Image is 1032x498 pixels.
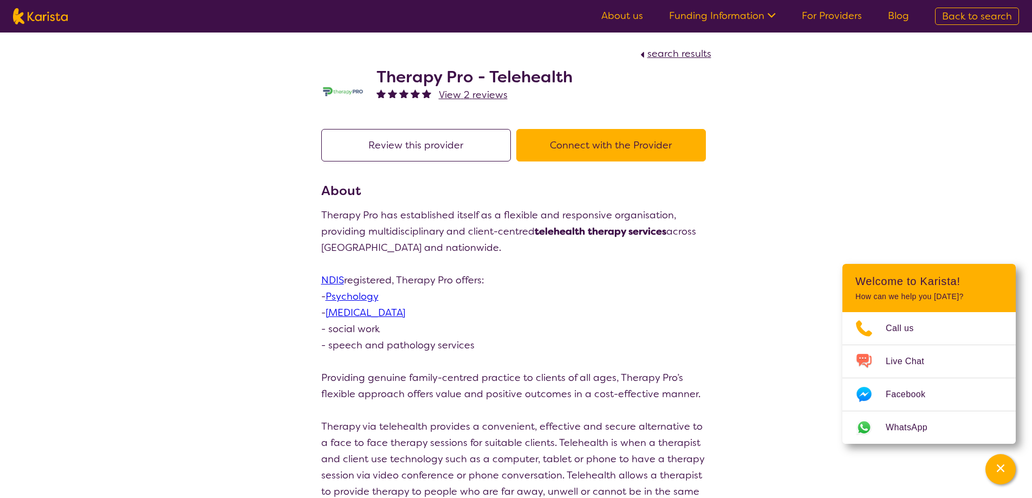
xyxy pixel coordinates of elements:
p: - [321,288,711,305]
a: Back to search [935,8,1019,25]
h2: Therapy Pro - Telehealth [377,67,573,87]
a: Review this provider [321,139,516,152]
a: Funding Information [669,9,776,22]
img: fullstar [422,89,431,98]
ul: Choose channel [842,312,1016,444]
span: search results [647,47,711,60]
div: Channel Menu [842,264,1016,444]
p: - speech and pathology services [321,337,711,353]
span: Facebook [886,386,938,403]
p: Therapy Pro has established itself as a flexible and responsive organisation, providing multidisc... [321,207,711,256]
h2: Welcome to Karista! [855,275,1003,288]
p: - [321,305,711,321]
img: fullstar [399,89,408,98]
a: Connect with the Provider [516,139,711,152]
a: Web link opens in a new tab. [842,411,1016,444]
img: lehxprcbtunjcwin5sb4.jpg [321,86,365,98]
img: fullstar [411,89,420,98]
a: About us [601,9,643,22]
img: fullstar [388,89,397,98]
p: registered, Therapy Pro offers: [321,272,711,288]
span: Call us [886,320,927,337]
span: WhatsApp [886,419,940,436]
strong: telehealth therapy services [535,225,666,238]
span: View 2 reviews [439,88,508,101]
span: Live Chat [886,353,937,370]
h3: About [321,181,711,201]
a: [MEDICAL_DATA] [326,306,405,319]
img: Karista logo [13,8,68,24]
a: Blog [888,9,909,22]
a: search results [638,47,711,60]
a: NDIS [321,274,344,287]
p: How can we help you [DATE]? [855,292,1003,301]
a: For Providers [802,9,862,22]
img: fullstar [377,89,386,98]
button: Channel Menu [985,454,1016,484]
button: Review this provider [321,129,511,161]
p: Providing genuine family-centred practice to clients of all ages, Therapy Pro’s flexible approach... [321,370,711,402]
span: Back to search [942,10,1012,23]
button: Connect with the Provider [516,129,706,161]
a: View 2 reviews [439,87,508,103]
p: - social work [321,321,711,337]
a: Psychology [326,290,379,303]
